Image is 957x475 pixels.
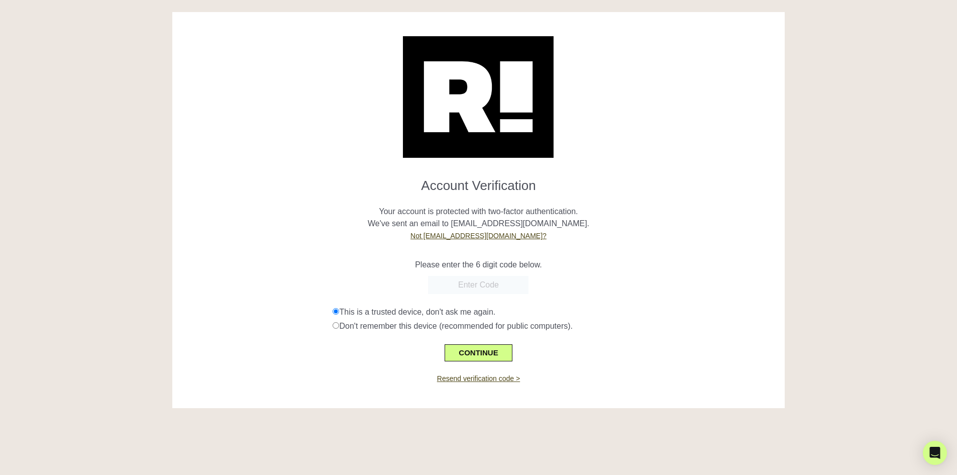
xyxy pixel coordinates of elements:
p: Your account is protected with two-factor authentication. We've sent an email to [EMAIL_ADDRESS][... [180,194,778,242]
p: Please enter the 6 digit code below. [180,259,778,271]
img: Retention.com [403,36,554,158]
a: Resend verification code > [437,374,520,383]
div: Don't remember this device (recommended for public computers). [333,320,777,332]
div: This is a trusted device, don't ask me again. [333,306,777,318]
h1: Account Verification [180,170,778,194]
div: Open Intercom Messenger [923,441,947,465]
a: Not [EMAIL_ADDRESS][DOMAIN_NAME]? [410,232,547,240]
button: CONTINUE [445,344,512,361]
input: Enter Code [428,276,528,294]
